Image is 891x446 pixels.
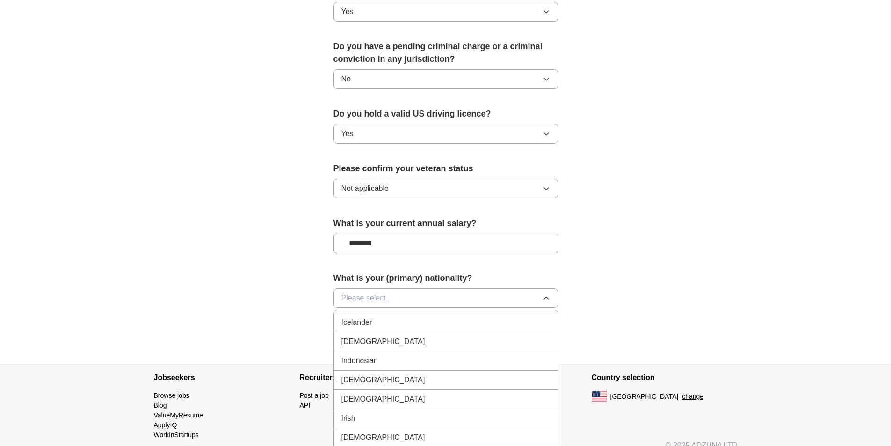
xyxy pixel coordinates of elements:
label: What is your (primary) nationality? [333,272,558,285]
label: Do you have a pending criminal charge or a criminal conviction in any jurisdiction? [333,40,558,66]
a: Browse jobs [154,392,189,399]
label: What is your current annual salary? [333,217,558,230]
span: [DEMOGRAPHIC_DATA] [341,432,425,443]
label: Please confirm your veteran status [333,162,558,175]
span: Irish [341,413,355,424]
a: ApplyIQ [154,421,177,429]
span: Indonesian [341,355,378,366]
span: Please select... [341,292,392,304]
span: [DEMOGRAPHIC_DATA] [341,374,425,386]
a: ValueMyResume [154,411,203,419]
span: [DEMOGRAPHIC_DATA] [341,336,425,347]
a: Post a job [300,392,329,399]
button: Yes [333,124,558,144]
button: No [333,69,558,89]
span: Yes [341,6,354,17]
button: Not applicable [333,179,558,198]
span: [GEOGRAPHIC_DATA] [610,392,679,402]
h4: Country selection [592,365,738,391]
a: WorkInStartups [154,431,199,439]
label: Do you hold a valid US driving licence? [333,108,558,120]
span: Yes [341,128,354,139]
span: No [341,73,351,85]
span: [DEMOGRAPHIC_DATA] [341,394,425,405]
span: Not applicable [341,183,389,194]
img: US flag [592,391,607,402]
span: Icelander [341,317,372,328]
a: API [300,402,311,409]
a: Blog [154,402,167,409]
button: Yes [333,2,558,22]
button: change [682,392,703,402]
button: Please select... [333,288,558,308]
